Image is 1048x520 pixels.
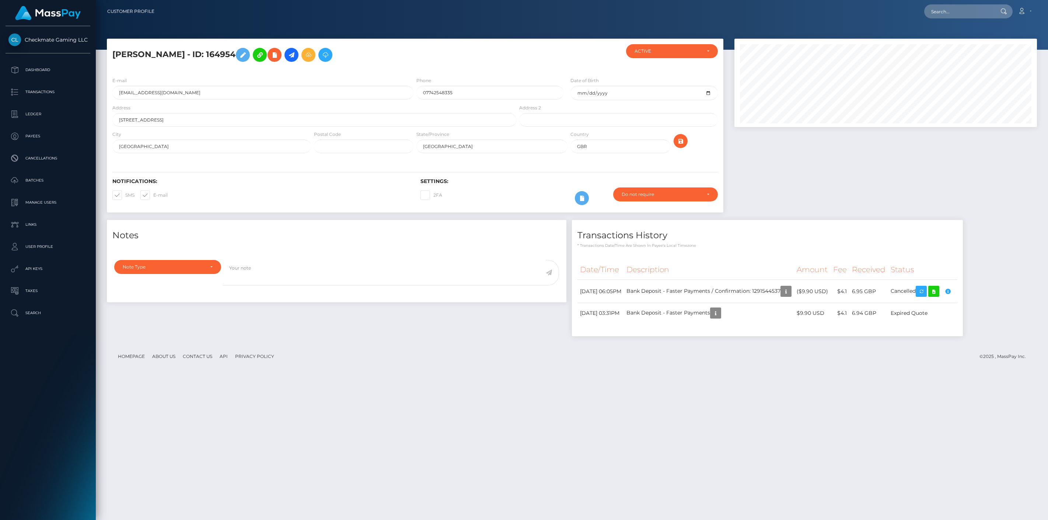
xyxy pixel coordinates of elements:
[888,260,957,280] th: Status
[416,77,431,84] label: Phone
[232,351,277,362] a: Privacy Policy
[6,171,90,190] a: Batches
[888,303,957,323] td: Expired Quote
[577,229,957,242] h4: Transactions History
[6,260,90,278] a: API Keys
[8,153,87,164] p: Cancellations
[6,61,90,79] a: Dashboard
[6,238,90,256] a: User Profile
[8,131,87,142] p: Payees
[8,308,87,319] p: Search
[6,127,90,145] a: Payees
[115,351,148,362] a: Homepage
[6,105,90,123] a: Ledger
[794,280,831,303] td: ($9.90 USD)
[112,105,130,111] label: Address
[8,87,87,98] p: Transactions
[420,190,442,200] label: 2FA
[794,303,831,323] td: $9.90 USD
[180,351,215,362] a: Contact Us
[8,285,87,296] p: Taxes
[624,260,794,280] th: Description
[570,77,599,84] label: Date of Birth
[284,48,298,62] a: Initiate Payout
[217,351,231,362] a: API
[6,304,90,322] a: Search
[577,260,624,280] th: Date/Time
[8,109,87,120] p: Ledger
[570,131,589,138] label: Country
[112,190,135,200] label: SMS
[635,48,701,54] div: ACTIVE
[6,83,90,101] a: Transactions
[107,4,154,19] a: Customer Profile
[849,303,888,323] td: 6.94 GBP
[6,215,90,234] a: Links
[888,280,957,303] td: Cancelled
[6,36,90,43] span: Checkmate Gaming LLC
[849,260,888,280] th: Received
[420,178,717,185] h6: Settings:
[519,105,541,111] label: Address 2
[622,192,701,197] div: Do not require
[6,282,90,300] a: Taxes
[8,219,87,230] p: Links
[8,241,87,252] p: User Profile
[577,303,624,323] td: [DATE] 03:31PM
[831,303,849,323] td: $4.1
[849,280,888,303] td: 6.95 GBP
[114,260,221,274] button: Note Type
[8,175,87,186] p: Batches
[8,263,87,274] p: API Keys
[794,260,831,280] th: Amount
[314,131,341,138] label: Postal Code
[140,190,168,200] label: E-mail
[123,264,204,270] div: Note Type
[924,4,993,18] input: Search...
[624,303,794,323] td: Bank Deposit - Faster Payments
[831,260,849,280] th: Fee
[112,77,127,84] label: E-mail
[6,193,90,212] a: Manage Users
[979,352,1031,361] div: © 2025 , MassPay Inc.
[112,229,561,242] h4: Notes
[112,131,121,138] label: City
[831,280,849,303] td: $4.1
[112,178,409,185] h6: Notifications:
[8,197,87,208] p: Manage Users
[613,187,718,201] button: Do not require
[149,351,178,362] a: About Us
[577,280,624,303] td: [DATE] 06:05PM
[8,34,21,46] img: Checkmate Gaming LLC
[8,64,87,75] p: Dashboard
[15,6,81,20] img: MassPay Logo
[577,243,957,248] p: * Transactions date/time are shown in payee's local timezone
[112,44,512,66] h5: [PERSON_NAME] - ID: 164954
[626,44,718,58] button: ACTIVE
[416,131,449,138] label: State/Province
[624,280,794,303] td: Bank Deposit - Faster Payments / Confirmation: 1291544537
[6,149,90,168] a: Cancellations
